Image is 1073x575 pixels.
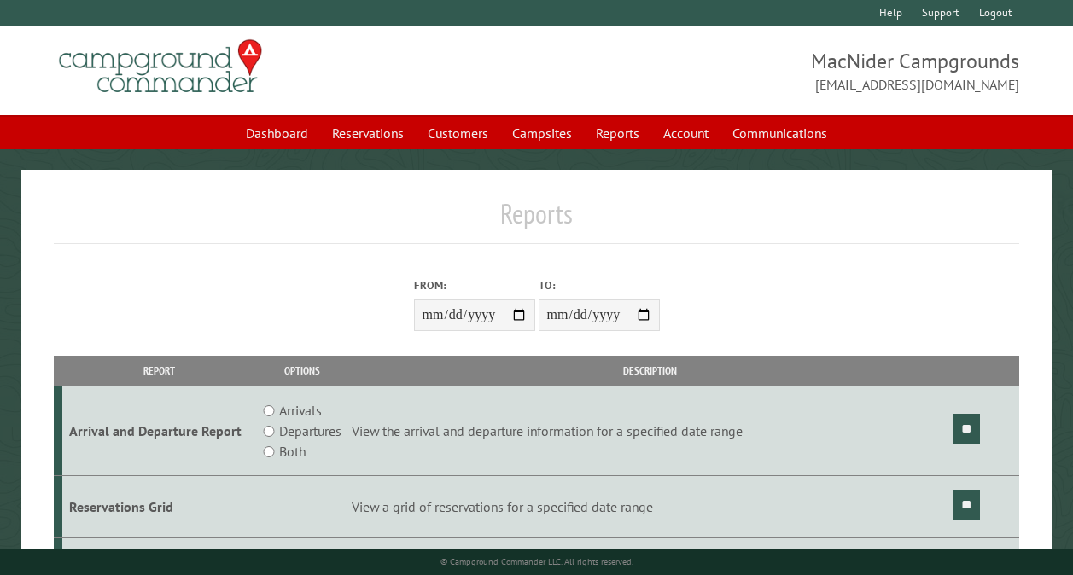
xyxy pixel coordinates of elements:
th: Options [255,356,349,386]
h1: Reports [54,197,1019,244]
label: Both [279,441,306,462]
label: Departures [279,421,341,441]
a: Reservations [322,117,414,149]
label: Arrivals [279,400,322,421]
th: Description [349,356,951,386]
td: Arrival and Departure Report [62,386,256,476]
a: Campsites [502,117,582,149]
th: Report [62,356,256,386]
td: Reservations Grid [62,476,256,538]
td: View a grid of reservations for a specified date range [349,476,951,538]
a: Reports [586,117,650,149]
a: Customers [417,117,499,149]
span: MacNider Campgrounds [EMAIL_ADDRESS][DOMAIN_NAME] [537,47,1020,95]
a: Communications [722,117,837,149]
td: View the arrival and departure information for a specified date range [349,386,951,476]
label: From: [414,277,535,293]
a: Account [653,117,719,149]
a: Dashboard [236,117,318,149]
img: Campground Commander [54,33,267,100]
label: To: [539,277,660,293]
small: © Campground Commander LLC. All rights reserved. [440,556,633,567]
